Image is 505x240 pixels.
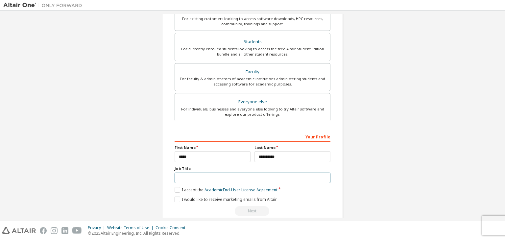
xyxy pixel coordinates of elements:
[204,187,277,193] a: Academic End-User License Agreement
[40,227,47,234] img: facebook.svg
[179,97,326,107] div: Everyone else
[2,227,36,234] img: altair_logo.svg
[175,197,277,202] label: I would like to receive marketing emails from Altair
[179,46,326,57] div: For currently enrolled students looking to access the free Altair Student Edition bundle and all ...
[156,225,189,230] div: Cookie Consent
[175,166,330,171] label: Job Title
[72,227,82,234] img: youtube.svg
[179,16,326,27] div: For existing customers looking to access software downloads, HPC resources, community, trainings ...
[175,187,277,193] label: I accept the
[51,227,58,234] img: instagram.svg
[61,227,68,234] img: linkedin.svg
[175,145,251,150] label: First Name
[179,37,326,46] div: Students
[107,225,156,230] div: Website Terms of Use
[179,76,326,87] div: For faculty & administrators of academic institutions administering students and accessing softwa...
[179,67,326,77] div: Faculty
[88,225,107,230] div: Privacy
[175,206,330,216] div: Read and acccept EULA to continue
[3,2,85,9] img: Altair One
[179,107,326,117] div: For individuals, businesses and everyone else looking to try Altair software and explore our prod...
[88,230,189,236] p: © 2025 Altair Engineering, Inc. All Rights Reserved.
[254,145,330,150] label: Last Name
[175,131,330,142] div: Your Profile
